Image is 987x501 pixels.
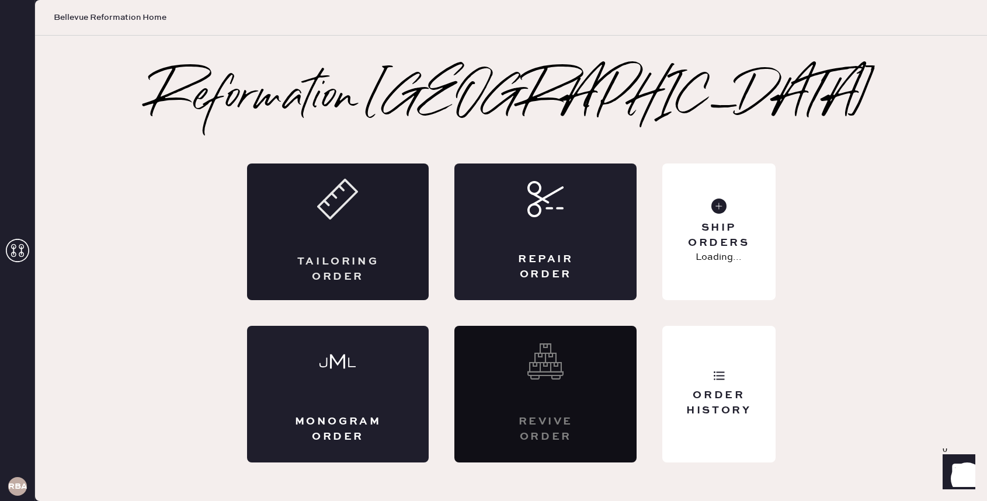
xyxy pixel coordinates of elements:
div: Monogram Order [294,415,383,444]
h2: Reformation [GEOGRAPHIC_DATA] [150,75,873,121]
div: Tailoring Order [294,255,383,284]
div: Ship Orders [672,221,766,250]
iframe: Front Chat [932,448,982,499]
div: Revive order [501,415,590,444]
div: Order History [672,388,766,418]
span: Bellevue Reformation Home [54,12,166,23]
h3: RBA [8,482,27,490]
div: Interested? Contact us at care@hemster.co [454,326,637,462]
p: Loading... [696,251,742,265]
div: Repair Order [501,252,590,281]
